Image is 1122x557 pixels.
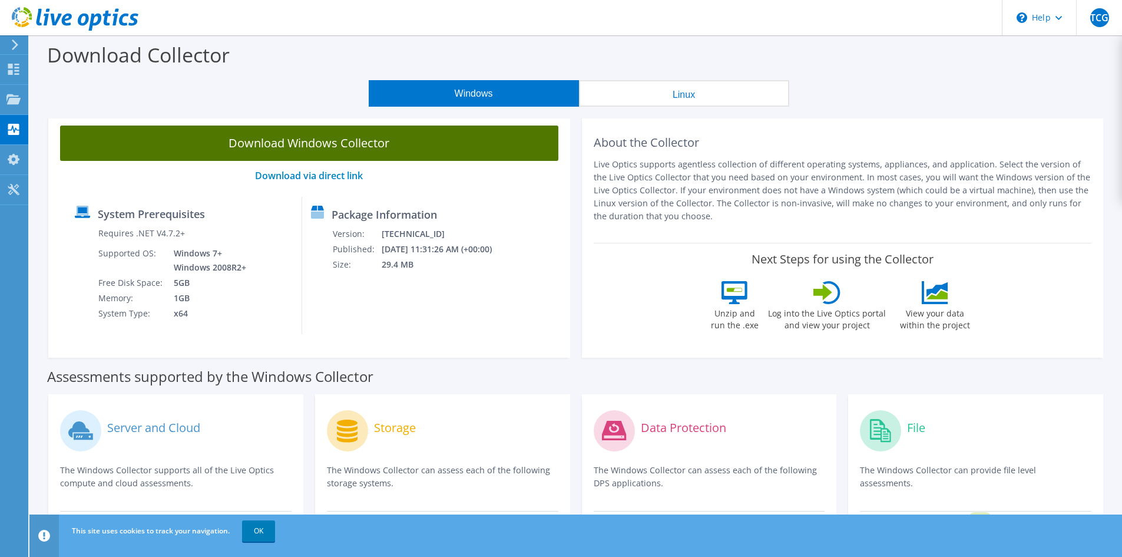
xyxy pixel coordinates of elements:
[98,275,165,291] td: Free Disk Space:
[332,242,381,257] td: Published:
[242,520,275,542] a: OK
[47,41,230,68] label: Download Collector
[767,304,886,331] label: Log into the Live Optics portal and view your project
[594,513,626,524] strong: Avamar
[60,126,558,161] a: Download Windows Collector
[327,464,558,490] p: The Windows Collector can assess each of the following storage systems.
[98,291,165,306] td: Memory:
[374,422,416,434] label: Storage
[381,226,508,242] td: [TECHNICAL_ID]
[98,306,165,321] td: System Type:
[47,371,373,383] label: Assessments supported by the Windows Collector
[641,422,726,434] label: Data Protection
[1017,12,1027,23] svg: \n
[165,275,249,291] td: 5GB
[165,291,249,306] td: 1GB
[369,80,579,107] button: Windows
[332,226,381,242] td: Version:
[381,242,508,257] td: [DATE] 11:31:26 AM (+00:00)
[98,228,185,239] label: Requires .NET V4.7.2+
[255,169,363,182] a: Download via direct link
[165,246,249,275] td: Windows 7+ Windows 2008R2+
[752,252,934,266] label: Next Steps for using the Collector
[707,304,762,331] label: Unzip and run the .exe
[332,257,381,272] td: Size:
[60,464,292,490] p: The Windows Collector supports all of the Live Optics compute and cloud assessments.
[98,246,165,275] td: Supported OS:
[594,136,1092,150] h2: About the Collector
[332,209,437,220] label: Package Information
[907,422,925,434] label: File
[594,158,1092,223] p: Live Optics supports agentless collection of different operating systems, appliances, and applica...
[72,526,230,536] span: This site uses cookies to track your navigation.
[381,257,508,272] td: 29.4 MB
[327,513,379,524] strong: Clariion/VNX
[892,304,977,331] label: View your data within the project
[98,208,205,220] label: System Prerequisites
[61,513,116,524] strong: Optical Prime
[107,422,200,434] label: Server and Cloud
[165,306,249,321] td: x64
[860,464,1091,490] p: The Windows Collector can provide file level assessments.
[594,464,825,490] p: The Windows Collector can assess each of the following DPS applications.
[1090,8,1109,27] span: TCG
[860,513,958,524] strong: Dossier File Assessment
[579,80,789,107] button: Linux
